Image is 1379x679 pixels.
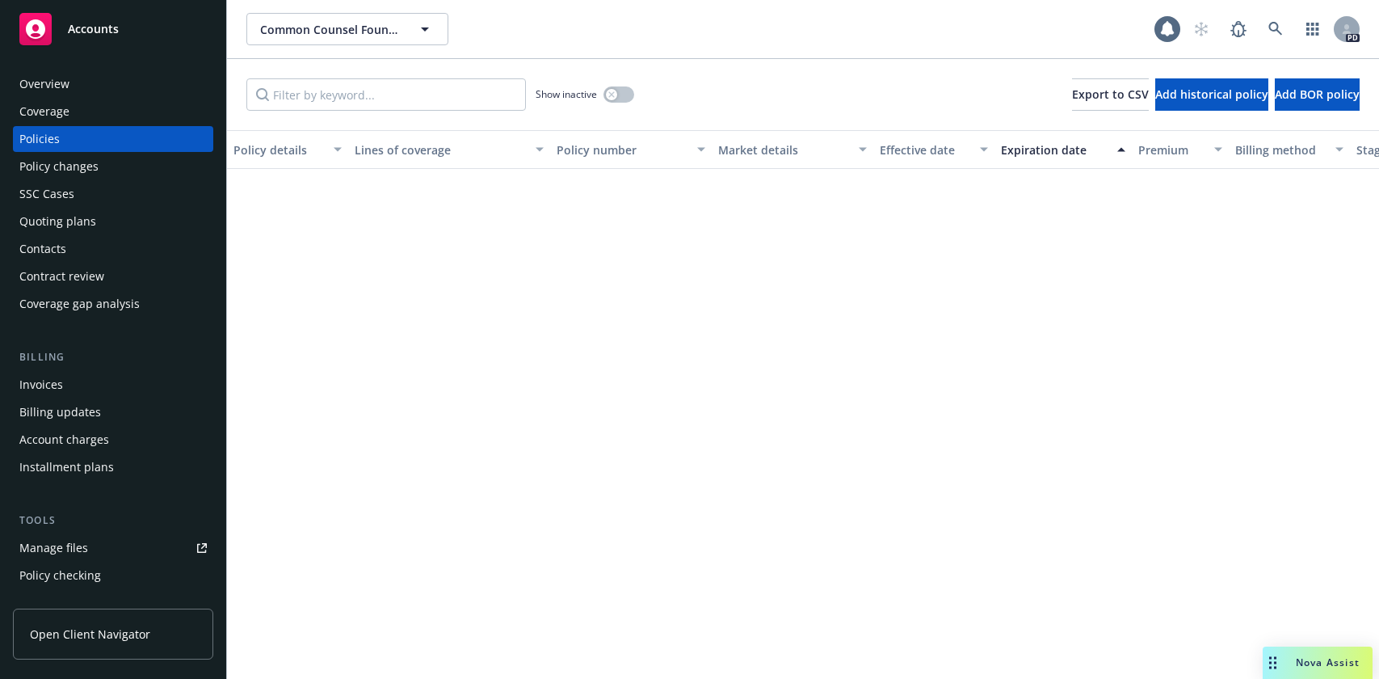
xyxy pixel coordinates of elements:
div: SSC Cases [19,181,74,207]
div: Billing [13,349,213,365]
button: Common Counsel Foundation [246,13,448,45]
a: Account charges [13,427,213,453]
a: Invoices [13,372,213,398]
button: Export to CSV [1072,78,1149,111]
a: Policies [13,126,213,152]
div: Invoices [19,372,63,398]
a: Report a Bug [1222,13,1255,45]
div: Premium [1138,141,1205,158]
div: Policy details [233,141,324,158]
div: Manage files [19,535,88,561]
div: Account charges [19,427,109,453]
span: Add historical policy [1155,86,1268,102]
button: Market details [712,130,873,169]
button: Add historical policy [1155,78,1268,111]
span: Open Client Navigator [30,626,150,643]
div: Coverage gap analysis [19,291,140,317]
div: Contract review [19,264,104,289]
span: Show inactive [536,87,597,101]
a: Policy changes [13,154,213,179]
a: Search [1259,13,1292,45]
span: Nova Assist [1296,656,1360,669]
a: Coverage gap analysis [13,291,213,317]
div: Drag to move [1263,647,1283,679]
a: Coverage [13,99,213,124]
a: Accounts [13,6,213,52]
div: Manage exposures [19,590,122,616]
a: Switch app [1297,13,1329,45]
a: Quoting plans [13,209,213,234]
div: Effective date [880,141,970,158]
div: Installment plans [19,454,114,480]
button: Policy details [227,130,348,169]
button: Add BOR policy [1275,78,1360,111]
div: Policy changes [19,154,99,179]
span: Add BOR policy [1275,86,1360,102]
button: Billing method [1229,130,1350,169]
input: Filter by keyword... [246,78,526,111]
a: Policy checking [13,563,213,588]
div: Quoting plans [19,209,96,234]
a: Contacts [13,236,213,262]
button: Policy number [550,130,712,169]
a: Start snowing [1185,13,1217,45]
button: Effective date [873,130,994,169]
button: Lines of coverage [348,130,550,169]
button: Premium [1132,130,1229,169]
div: Tools [13,512,213,529]
div: Contacts [19,236,66,262]
a: Manage exposures [13,590,213,616]
div: Policy number [557,141,687,158]
div: Policy checking [19,563,101,588]
div: Expiration date [1001,141,1108,158]
div: Policies [19,126,60,152]
a: SSC Cases [13,181,213,207]
a: Billing updates [13,399,213,425]
a: Installment plans [13,454,213,480]
button: Nova Assist [1263,647,1373,679]
span: Accounts [68,23,119,36]
div: Lines of coverage [355,141,526,158]
span: Common Counsel Foundation [260,21,400,38]
div: Market details [718,141,849,158]
a: Contract review [13,264,213,289]
div: Billing method [1235,141,1326,158]
div: Overview [19,71,69,97]
button: Expiration date [994,130,1132,169]
span: Export to CSV [1072,86,1149,102]
div: Billing updates [19,399,101,425]
div: Coverage [19,99,69,124]
a: Manage files [13,535,213,561]
a: Overview [13,71,213,97]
